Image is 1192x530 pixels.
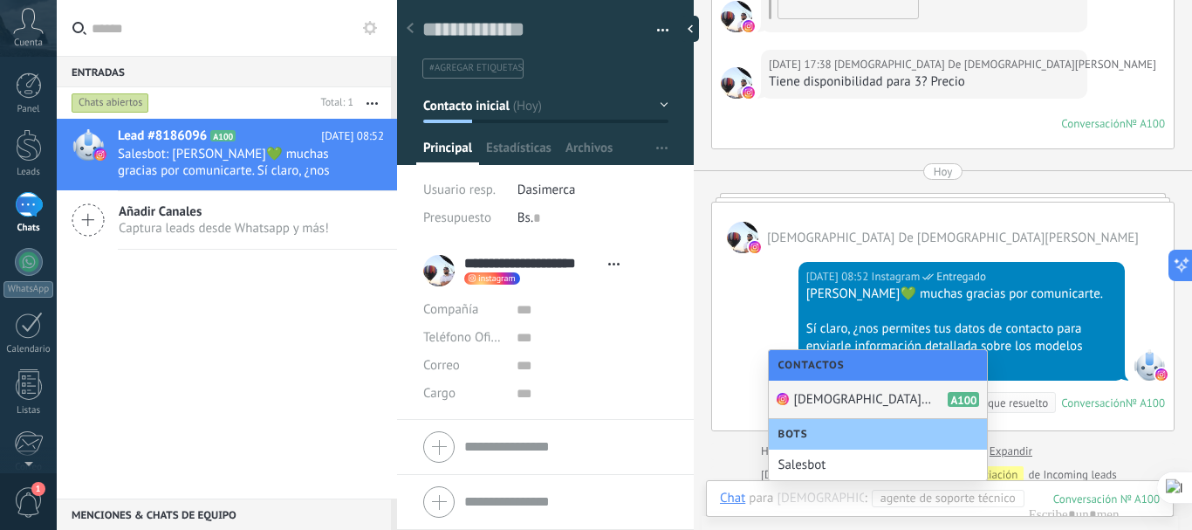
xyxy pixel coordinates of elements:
[682,16,699,42] div: Ocultar
[1061,396,1126,410] div: Conversación
[118,127,207,145] span: Lead #8186096
[761,466,826,484] div: [DATE] 09:23
[1134,349,1165,381] span: Instagram
[119,203,329,220] span: Añadir Canales
[423,357,460,374] span: Correo
[1053,492,1160,506] div: 100
[94,148,106,161] img: instagram.svg
[423,329,514,346] span: Teléfono Oficina
[57,119,397,190] a: Lead #8186096 A100 [DATE] 08:52 Salesbot: [PERSON_NAME]💚 muchas gracias por comunicarte. Sí claro...
[1126,396,1165,410] div: № A100
[743,20,755,32] img: instagram.svg
[3,405,54,416] div: Listas
[777,393,789,405] img: instagram.svg
[749,490,773,507] span: para
[423,204,504,232] div: Presupuesto
[423,324,504,352] button: Teléfono Oficina
[743,86,755,99] img: instagram.svg
[969,395,1048,411] div: Marque resuelto
[793,391,933,408] span: [DEMOGRAPHIC_DATA] De [DEMOGRAPHIC_DATA][PERSON_NAME]
[57,499,391,530] div: Menciones & Chats de equipo
[423,182,496,198] span: Usuario resp.
[769,73,1079,91] div: Tiene disponibilidad para 3? Precio
[517,204,668,232] div: Bs.
[321,127,384,145] span: [DATE] 08:52
[864,490,867,507] span: :
[3,104,54,115] div: Panel
[423,210,491,226] span: Presupuesto
[806,320,1117,373] div: Sí claro, ¿nos permites tus datos de contacto para enviarle información detallada sobre los model...
[872,490,1024,507] span: Agente de soporte técnico
[721,67,752,99] span: Jesus De Jesus Mendez
[936,268,986,286] span: Entregado
[353,87,391,119] button: Más
[806,286,1117,303] div: [PERSON_NAME]💚 muchas gracias por comunicarte.
[423,380,504,408] div: Cargo
[3,223,54,234] div: Chats
[314,94,353,112] div: Total: 1
[429,62,523,74] span: #agregar etiquetas
[767,230,1139,246] span: Jesus De Jesus Mendez
[119,220,329,237] span: Captura leads desde Whatsapp y más!
[118,146,351,179] span: Salesbot: [PERSON_NAME]💚 muchas gracias por comunicarte. Sí claro, ¿nos permites tus datos de con...
[1126,116,1165,131] div: № A100
[72,93,149,114] div: Chats abiertos
[423,296,504,324] div: Compañía
[57,56,391,87] div: Entradas
[423,176,504,204] div: Usuario resp.
[749,241,761,253] img: instagram.svg
[1061,116,1126,131] div: Conversación
[761,443,1032,460] div: Cambio del usuario responsable:
[478,274,516,283] span: instagram
[14,38,43,49] span: Cuenta
[3,281,53,298] div: WhatsApp
[877,466,1117,484] div: de Incoming leads
[565,140,613,165] span: Archivos
[423,387,456,400] span: Cargo
[3,344,54,355] div: Calendario
[769,450,987,480] div: Salesbot
[3,167,54,178] div: Leads
[934,163,953,180] div: Hoy
[423,140,472,165] span: Principal
[778,359,853,372] span: Contactos
[834,56,1156,73] span: Jesus De Jesus Mendez
[806,268,872,286] div: [DATE] 08:52
[761,443,783,460] div: Hoy
[948,392,979,407] span: A100
[727,222,758,253] span: Jesus De Jesus Mendez
[778,428,816,441] span: Bots
[210,130,236,141] span: A100
[721,1,752,32] span: Jesus De Jesus Mendez
[872,268,921,286] span: Instagram
[1155,368,1168,381] img: instagram.svg
[486,140,551,165] span: Estadísticas
[517,182,576,198] span: Dasimerca
[769,56,834,73] div: [DATE] 17:38
[31,482,45,496] span: 1
[423,352,460,380] button: Correo
[990,443,1032,460] a: Expandir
